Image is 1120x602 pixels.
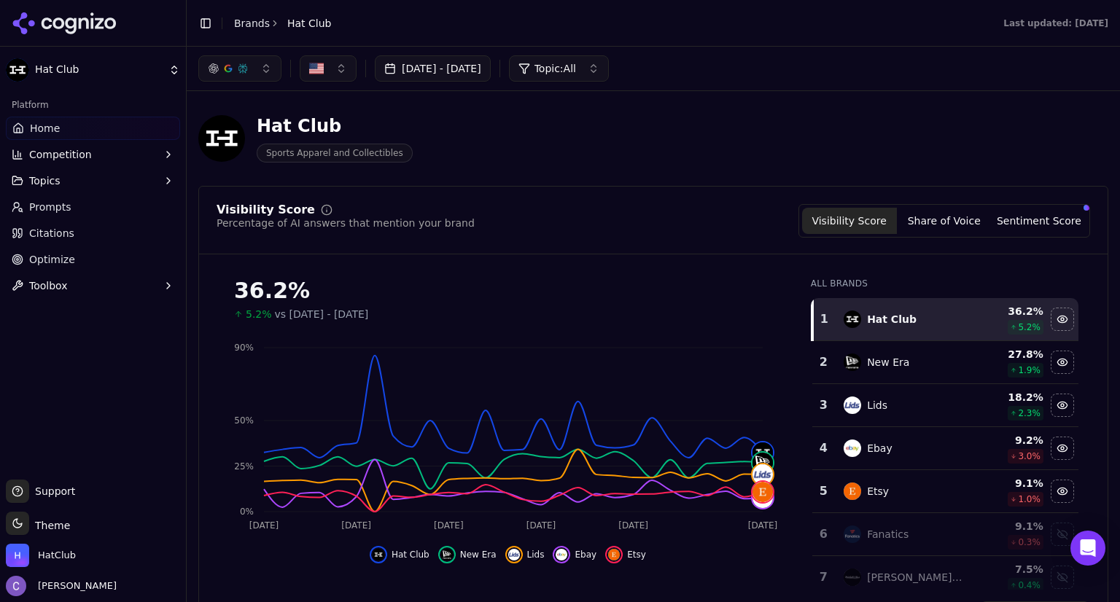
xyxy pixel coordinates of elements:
span: 1.0 % [1018,493,1041,505]
div: 9.2 % [976,433,1043,447]
button: Show fanatics data [1051,523,1074,546]
button: Hide new era data [438,546,497,563]
tspan: [DATE] [526,520,556,531]
a: Citations [6,222,180,245]
tspan: 50% [234,415,254,426]
button: Toolbox [6,274,180,297]
div: Open Intercom Messenger [1070,531,1105,566]
div: Lids [867,398,887,413]
button: Open organization switcher [6,544,76,567]
tspan: [DATE] [618,520,648,531]
a: Prompts [6,195,180,219]
span: Etsy [627,549,646,560]
button: Sentiment Score [992,208,1086,234]
a: Brands [234,17,270,29]
div: Etsy [867,484,889,499]
span: Home [30,121,60,136]
div: 3 [818,396,829,414]
div: 7 [818,568,829,586]
div: 4 [818,439,829,457]
span: Hat Club [392,549,429,560]
span: 0.4 % [1018,579,1041,591]
button: Hide etsy data [605,546,646,563]
div: Ebay [867,441,892,456]
span: Competition [29,147,92,162]
div: 9.1 % [976,476,1043,490]
span: 5.2% [246,307,272,321]
span: Hat Club [287,16,331,31]
img: fanatics [844,525,861,543]
button: Share of Voice [897,208,992,234]
img: new era [441,549,453,560]
div: 7.5 % [976,562,1043,576]
tr: 6fanaticsFanatics9.1%0.3%Show fanatics data [812,513,1078,556]
button: Topics [6,169,180,192]
img: ebay [844,439,861,457]
tspan: 90% [234,343,254,353]
div: 9.1 % [976,519,1043,533]
span: Sports Apparel and Collectibles [257,144,413,163]
span: Lids [527,549,545,560]
img: hat club [844,310,861,328]
span: 0.3 % [1018,536,1041,548]
div: Hat Club [867,312,917,327]
tr: 5etsyEtsy9.1%1.0%Hide etsy data [812,470,1078,513]
span: Hat Club [35,63,163,77]
span: 3.0 % [1018,450,1041,462]
img: etsy [608,549,620,560]
span: HatClub [38,549,76,562]
img: lids [752,464,773,485]
tspan: [DATE] [748,520,778,531]
div: 2 [818,353,829,371]
div: All Brands [811,278,1078,289]
div: Platform [6,93,180,117]
tr: 2new eraNew Era27.8%1.9%Hide new era data [812,341,1078,384]
button: Hide hat club data [370,546,429,563]
img: etsy [752,482,773,502]
span: 2.3 % [1018,407,1041,419]
tspan: [DATE] [434,520,464,531]
span: Topics [29,173,61,188]
tr: 1hat clubHat Club36.2%5.2%Hide hat club data [812,298,1078,341]
span: Optimize [29,252,75,267]
tspan: 0% [240,507,254,517]
div: 18.2 % [976,390,1043,404]
button: Hide ebay data [1051,437,1074,460]
img: Chris Hayes [6,576,26,596]
img: mitchell & ness [844,568,861,586]
img: etsy [844,482,861,500]
span: vs [DATE] - [DATE] [275,307,369,321]
div: 36.2% [234,278,782,304]
a: Home [6,117,180,140]
div: New Era [867,355,909,370]
span: 1.9 % [1018,364,1041,376]
tr: 7mitchell & ness[PERSON_NAME] & [PERSON_NAME]7.5%0.4%Show mitchell & ness data [812,556,1078,599]
div: Last updated: [DATE] [1003,17,1108,29]
div: 1 [820,310,829,328]
button: Hide ebay data [553,546,596,563]
button: Hide new era data [1051,351,1074,374]
button: Hide hat club data [1051,308,1074,331]
span: Prompts [29,200,71,214]
img: lids [844,396,861,414]
img: lids [508,549,520,560]
span: Citations [29,226,74,241]
img: US [309,61,324,76]
span: New Era [460,549,497,560]
img: hat club [752,442,773,463]
button: Hide lids data [1051,394,1074,417]
button: Show mitchell & ness data [1051,566,1074,589]
button: Visibility Score [802,208,897,234]
div: Hat Club [257,114,413,138]
div: Visibility Score [217,204,315,216]
img: hat club [373,549,384,560]
span: Ebay [575,549,596,560]
span: Support [29,484,75,499]
div: Percentage of AI answers that mention your brand [217,216,475,230]
span: 5.2 % [1018,321,1041,333]
tr: 3lidsLids18.2%2.3%Hide lids data [812,384,1078,427]
a: Optimize [6,248,180,271]
tr: 4ebayEbay9.2%3.0%Hide ebay data [812,427,1078,470]
img: new era [752,453,773,473]
tspan: [DATE] [249,520,279,531]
